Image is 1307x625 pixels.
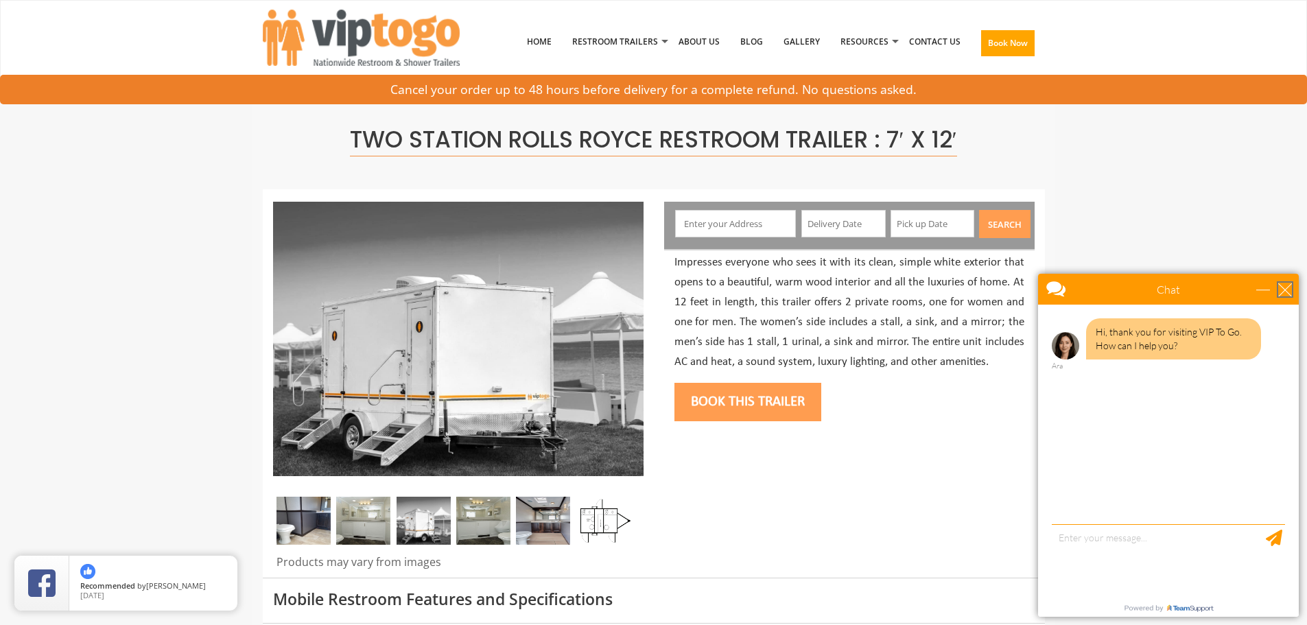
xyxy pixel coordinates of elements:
[146,580,206,591] span: [PERSON_NAME]
[516,497,570,545] img: A close view of inside of a station with a stall, mirror and cabinets
[456,497,510,545] img: Gel 2 station 03
[80,590,104,600] span: [DATE]
[674,253,1024,372] p: Impresses everyone who sees it with its clean, simple white exterior that opens to a beautiful, w...
[674,383,821,421] button: Book this trailer
[891,210,975,237] input: Pick up Date
[80,580,135,591] span: Recommended
[773,6,830,78] a: Gallery
[675,210,796,237] input: Enter your Address
[981,30,1035,56] button: Book Now
[273,591,1035,608] h3: Mobile Restroom Features and Specifications
[830,6,899,78] a: Resources
[28,569,56,597] img: Review Rating
[273,554,644,578] div: Products may vary from images
[80,564,95,579] img: thumbs up icon
[517,6,562,78] a: Home
[668,6,730,78] a: About Us
[576,497,631,545] img: Floor Plan of 2 station restroom with sink and toilet
[801,210,886,237] input: Delivery Date
[263,10,460,66] img: VIPTOGO
[336,497,390,545] img: Gel 2 station 02
[276,497,331,545] img: A close view of inside of a station with a stall, mirror and cabinets
[80,582,226,591] span: by
[350,123,956,156] span: Two Station Rolls Royce Restroom Trailer : 7′ x 12′
[730,6,773,78] a: Blog
[273,202,644,476] img: Side view of two station restroom trailer with separate doors for males and females
[562,6,668,78] a: Restroom Trailers
[397,497,451,545] img: A mini restroom trailer with two separate stations and separate doors for males and females
[1030,266,1307,625] iframe: Live Chat Box
[979,210,1031,238] button: Search
[971,6,1045,86] a: Book Now
[899,6,971,78] a: Contact Us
